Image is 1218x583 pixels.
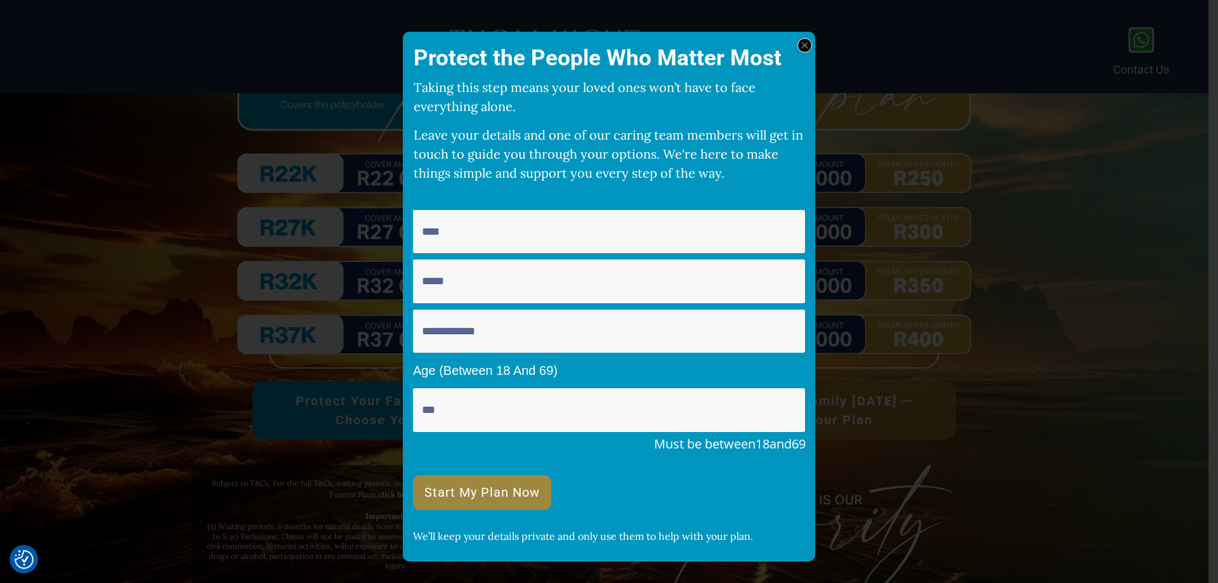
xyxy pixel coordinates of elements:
button: Consent Preferences [15,550,34,569]
h2: Protect the People Who Matter Most [414,43,804,74]
p: Leave your details and one of our caring team members will get in touch to guide you through your... [414,122,804,189]
span: Start My Plan Now [424,487,540,499]
a: Start My Plan Now [413,475,551,510]
p: We’ll keep your details private and only use them to help with your plan. [413,524,805,551]
div: Age (between 18 and 69) [413,359,805,382]
img: Revisit consent button [15,550,34,569]
div: Must be between and [414,433,806,455]
p: Taking this step means your loved ones won’t have to face everything alone. [414,75,804,122]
